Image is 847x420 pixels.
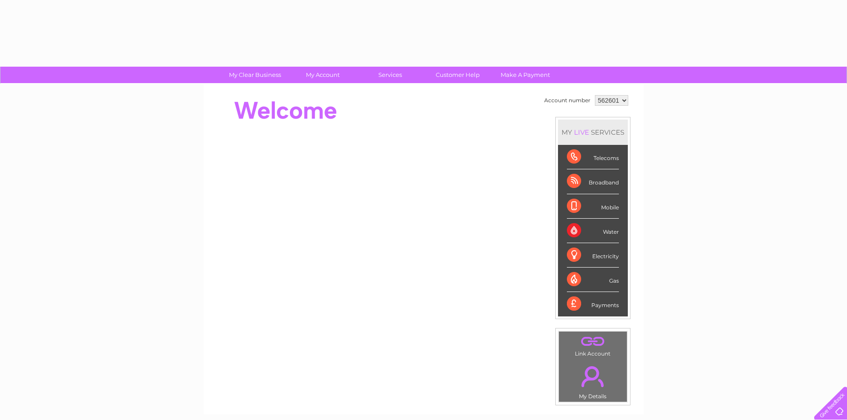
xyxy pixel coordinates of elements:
[567,194,619,219] div: Mobile
[353,67,427,83] a: Services
[572,128,591,136] div: LIVE
[561,334,625,349] a: .
[567,243,619,268] div: Electricity
[542,93,593,108] td: Account number
[558,120,628,145] div: MY SERVICES
[567,219,619,243] div: Water
[286,67,359,83] a: My Account
[561,361,625,392] a: .
[218,67,292,83] a: My Clear Business
[421,67,494,83] a: Customer Help
[489,67,562,83] a: Make A Payment
[567,268,619,292] div: Gas
[567,169,619,194] div: Broadband
[558,331,627,359] td: Link Account
[558,359,627,402] td: My Details
[567,292,619,316] div: Payments
[567,145,619,169] div: Telecoms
